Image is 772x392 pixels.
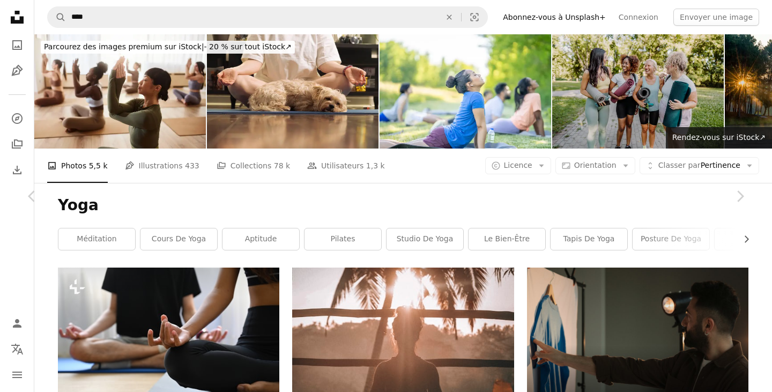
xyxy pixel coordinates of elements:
[658,161,701,169] span: Classer par
[555,157,635,174] button: Orientation
[185,160,199,172] span: 433
[6,134,28,155] a: Collections
[44,42,292,51] span: - 20 % sur tout iStock ↗
[47,6,488,28] form: Rechercher des visuels sur tout le site
[551,228,627,250] a: tapis de yoga
[462,7,487,27] button: Recherche de visuels
[469,228,545,250] a: le bien-être
[58,228,135,250] a: méditation
[305,228,381,250] a: Pilates
[34,34,301,60] a: Parcourez des images premium sur iStock|- 20 % sur tout iStock↗
[666,127,772,149] a: Rendez-vous sur iStock↗
[366,160,385,172] span: 1,3 k
[6,34,28,56] a: Photos
[6,313,28,334] a: Connexion / S’inscrire
[58,196,748,215] h1: Yoga
[140,228,217,250] a: Cours de yoga
[222,228,299,250] a: aptitude
[380,34,551,149] img: Outdoor Yoga Class
[274,160,290,172] span: 78 k
[207,34,378,149] img: Femme méconnaissable en Sukhasana ou pose de méditation avec son chien dormant à la maison
[673,9,759,26] button: Envoyer une image
[658,160,740,171] span: Pertinence
[6,60,28,82] a: Illustrations
[34,34,206,149] img: Japanese woman exercising Yoga on a class in a health club.
[437,7,461,27] button: Effacer
[44,42,204,51] span: Parcourez des images premium sur iStock |
[6,108,28,129] a: Explorer
[552,34,724,149] img: Yoga time
[504,161,532,169] span: Licence
[217,149,290,183] a: Collections 78 k
[6,364,28,386] button: Menu
[672,133,766,142] span: Rendez-vous sur iStock ↗
[640,157,759,174] button: Classer parPertinence
[58,336,279,346] a: Jeune couple paisible pratiquant le yoga dans la pose du lotus dans le salon.
[387,228,463,250] a: Studio de yoga
[48,7,66,27] button: Rechercher sur Unsplash
[708,145,772,248] a: Suivant
[6,338,28,360] button: Langue
[574,161,617,169] span: Orientation
[125,149,199,183] a: Illustrations 433
[485,157,551,174] button: Licence
[496,9,612,26] a: Abonnez-vous à Unsplash+
[633,228,709,250] a: posture de yoga
[307,149,385,183] a: Utilisateurs 1,3 k
[612,9,665,26] a: Connexion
